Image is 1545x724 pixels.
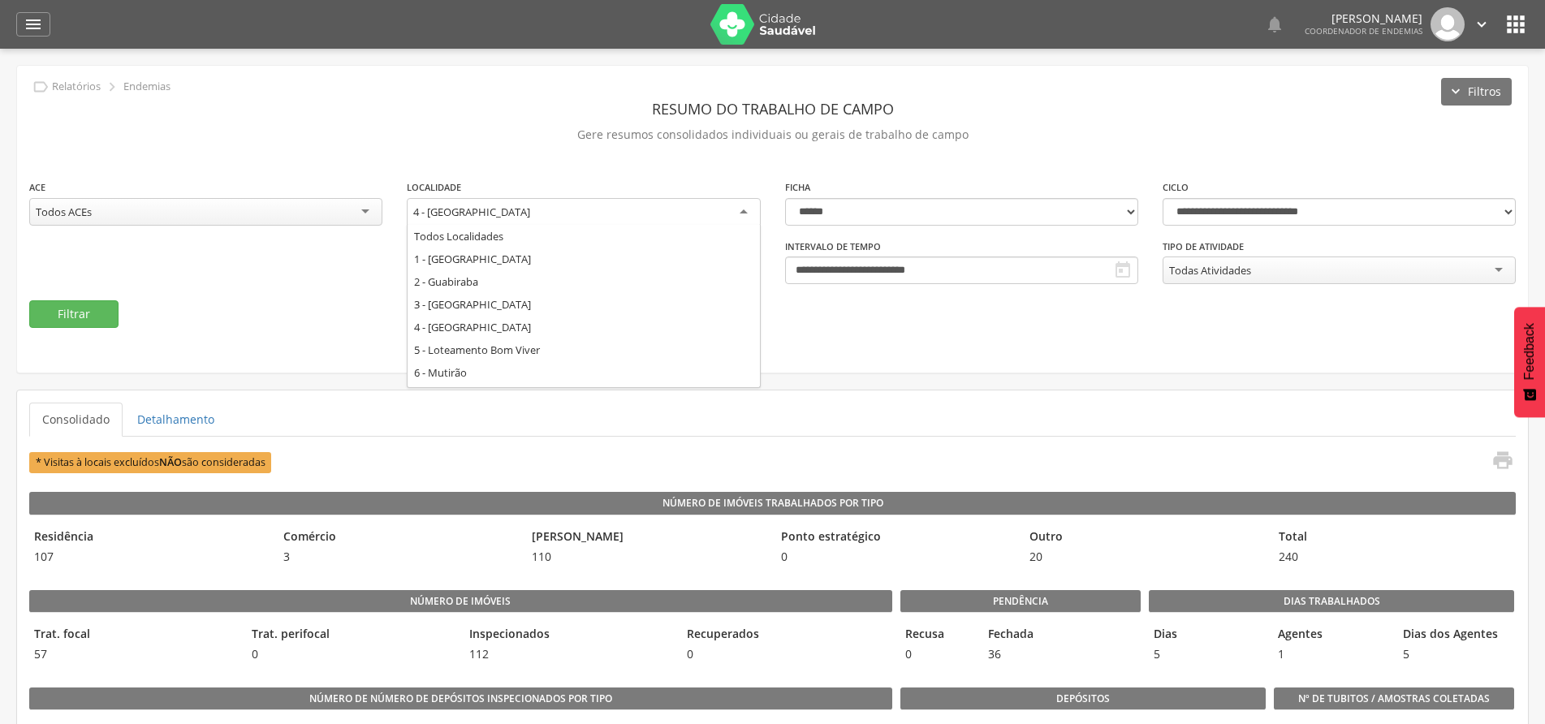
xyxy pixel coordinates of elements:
span: 0 [900,646,975,662]
label: Localidade [407,181,461,194]
div: 5 - Loteamento Bom Viver [408,338,759,361]
span: 5 [1398,646,1514,662]
legend: Dias dos Agentes [1398,626,1514,644]
div: 3 - [GEOGRAPHIC_DATA] [408,293,759,316]
i:  [103,78,121,96]
span: 0 [776,549,1017,565]
a: Consolidado [29,403,123,437]
button: Feedback - Mostrar pesquisa [1514,307,1545,417]
legend: Ponto estratégico [776,528,1017,547]
span: 240 [1274,549,1515,565]
span: 110 [527,549,768,565]
a:  [1482,449,1514,476]
span: 0 [247,646,456,662]
span: 3 [278,549,520,565]
legend: Comércio [278,528,520,547]
button: Filtrar [29,300,119,328]
legend: Recuperados [682,626,891,644]
legend: Trat. perifocal [247,626,456,644]
div: 7 - [GEOGRAPHIC_DATA] [408,384,759,407]
label: ACE [29,181,45,194]
i:  [1503,11,1529,37]
label: Ficha [785,181,810,194]
i:  [1473,15,1491,33]
span: 1 [1273,646,1389,662]
span: 36 [983,646,1058,662]
span: Coordenador de Endemias [1305,25,1422,37]
legend: Número de Número de Depósitos Inspecionados por Tipo [29,687,892,710]
legend: Trat. focal [29,626,239,644]
legend: Número de imóveis [29,590,892,613]
button: Filtros [1441,78,1512,106]
legend: Pendência [900,590,1141,613]
i:  [1113,261,1133,280]
label: Ciclo [1163,181,1189,194]
div: 2 - Guabiraba [408,270,759,293]
header: Resumo do Trabalho de Campo [29,94,1516,123]
span: 112 [464,646,674,662]
p: Relatórios [52,80,101,93]
legend: Inspecionados [464,626,674,644]
span: 20 [1025,549,1266,565]
legend: Total [1274,528,1515,547]
legend: Residência [29,528,270,547]
a:  [16,12,50,37]
legend: Número de Imóveis Trabalhados por Tipo [29,492,1516,515]
a: Detalhamento [124,403,227,437]
span: 57 [29,646,239,662]
i:  [1491,449,1514,472]
div: 1 - [GEOGRAPHIC_DATA] [408,248,759,270]
span: 0 [682,646,891,662]
span: * Visitas à locais excluídos são consideradas [29,452,271,472]
div: 4 - [GEOGRAPHIC_DATA] [413,205,530,219]
span: 107 [29,549,270,565]
legend: Depósitos [900,687,1266,710]
p: Endemias [123,80,170,93]
label: Intervalo de Tempo [785,240,881,253]
div: 6 - Mutirão [408,361,759,384]
i:  [24,15,43,34]
span: 5 [1149,646,1265,662]
legend: [PERSON_NAME] [527,528,768,547]
a:  [1265,7,1284,41]
span: Feedback [1522,323,1537,380]
legend: Agentes [1273,626,1389,644]
div: 4 - [GEOGRAPHIC_DATA] [408,316,759,338]
a:  [1473,7,1491,41]
legend: Recusa [900,626,975,644]
i:  [1265,15,1284,34]
legend: Dias [1149,626,1265,644]
div: Todos ACEs [36,205,92,219]
div: Todos Localidades [408,225,759,248]
p: Gere resumos consolidados individuais ou gerais de trabalho de campo [29,123,1516,146]
legend: Nº de Tubitos / Amostras coletadas [1274,687,1515,710]
legend: Outro [1025,528,1266,547]
legend: Fechada [983,626,1058,644]
p: [PERSON_NAME] [1305,13,1422,24]
i:  [32,78,50,96]
b: NÃO [159,455,182,469]
legend: Dias Trabalhados [1149,590,1514,613]
label: Tipo de Atividade [1163,240,1244,253]
div: Todas Atividades [1169,263,1251,278]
